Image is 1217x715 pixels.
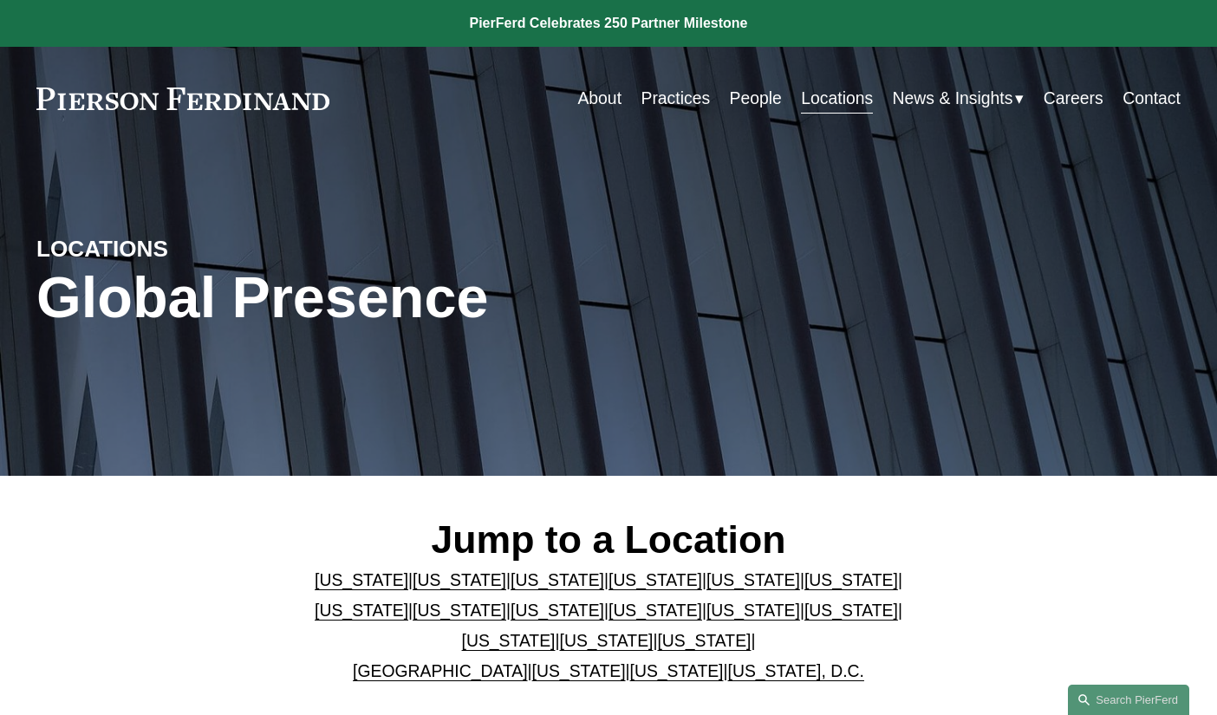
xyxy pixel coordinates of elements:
[893,83,1013,114] span: News & Insights
[462,631,556,650] a: [US_STATE]
[511,601,604,620] a: [US_STATE]
[657,631,751,650] a: [US_STATE]
[1123,81,1181,115] a: Contact
[275,565,942,686] p: | | | | | | | | | | | | | | | | | |
[1044,81,1103,115] a: Careers
[641,81,710,115] a: Practices
[315,601,408,620] a: [US_STATE]
[577,81,622,115] a: About
[608,570,702,589] a: [US_STATE]
[801,81,873,115] a: Locations
[532,661,626,680] a: [US_STATE]
[36,264,799,330] h1: Global Presence
[804,601,898,620] a: [US_STATE]
[353,661,528,680] a: [GEOGRAPHIC_DATA]
[804,570,898,589] a: [US_STATE]
[728,661,864,680] a: [US_STATE], D.C.
[1068,685,1189,715] a: Search this site
[893,81,1025,115] a: folder dropdown
[608,601,702,620] a: [US_STATE]
[511,570,604,589] a: [US_STATE]
[706,570,800,589] a: [US_STATE]
[36,235,322,263] h4: LOCATIONS
[315,570,408,589] a: [US_STATE]
[630,661,724,680] a: [US_STATE]
[413,570,506,589] a: [US_STATE]
[560,631,654,650] a: [US_STATE]
[413,601,506,620] a: [US_STATE]
[706,601,800,620] a: [US_STATE]
[730,81,782,115] a: People
[275,517,942,563] h2: Jump to a Location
